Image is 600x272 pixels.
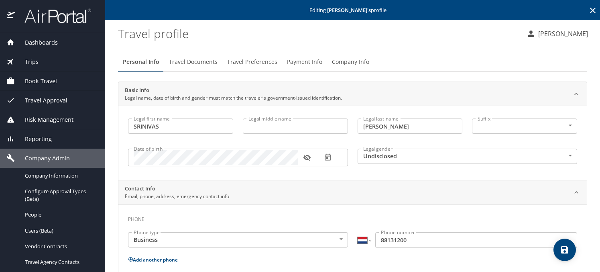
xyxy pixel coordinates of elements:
span: Users (Beta) [25,227,96,235]
span: Travel Preferences [227,57,277,67]
h1: Travel profile [118,21,520,46]
span: People [25,211,96,219]
p: Email, phone, address, emergency contact info [125,193,229,200]
span: Personal Info [123,57,159,67]
span: Company Info [332,57,369,67]
span: Payment Info [287,57,322,67]
div: Basic InfoLegal name, date of birth and gender must match the traveler's government-issued identi... [118,106,587,180]
button: save [553,239,576,261]
img: airportal-logo.png [16,8,91,24]
div: ​ [472,119,577,134]
span: Configure Approval Types (Beta) [25,188,96,203]
div: Undisclosed [358,149,578,164]
h2: Contact Info [125,185,229,193]
span: Company Information [25,172,96,180]
div: Contact InfoEmail, phone, address, emergency contact info [118,180,587,205]
span: Dashboards [15,38,58,47]
span: Reporting [15,135,52,143]
h2: Basic Info [125,86,342,94]
p: Legal name, date of birth and gender must match the traveler's government-issued identification. [125,94,342,102]
span: Travel Documents [169,57,218,67]
div: Business [128,232,348,247]
img: icon-airportal.png [7,8,16,24]
span: Company Admin [15,154,70,163]
h3: Phone [128,211,577,224]
button: [PERSON_NAME] [523,27,591,41]
div: Profile [118,52,587,72]
span: Risk Management [15,115,73,124]
p: Editing profile [108,8,598,13]
span: Trips [15,57,39,66]
strong: [PERSON_NAME] 's [327,6,371,14]
span: Vendor Contracts [25,243,96,250]
span: Book Travel [15,77,57,86]
span: Travel Agency Contacts [25,258,96,266]
p: [PERSON_NAME] [536,29,588,39]
button: Add another phone [128,256,178,263]
div: Basic InfoLegal name, date of birth and gender must match the traveler's government-issued identi... [118,82,587,106]
span: Travel Approval [15,96,67,105]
